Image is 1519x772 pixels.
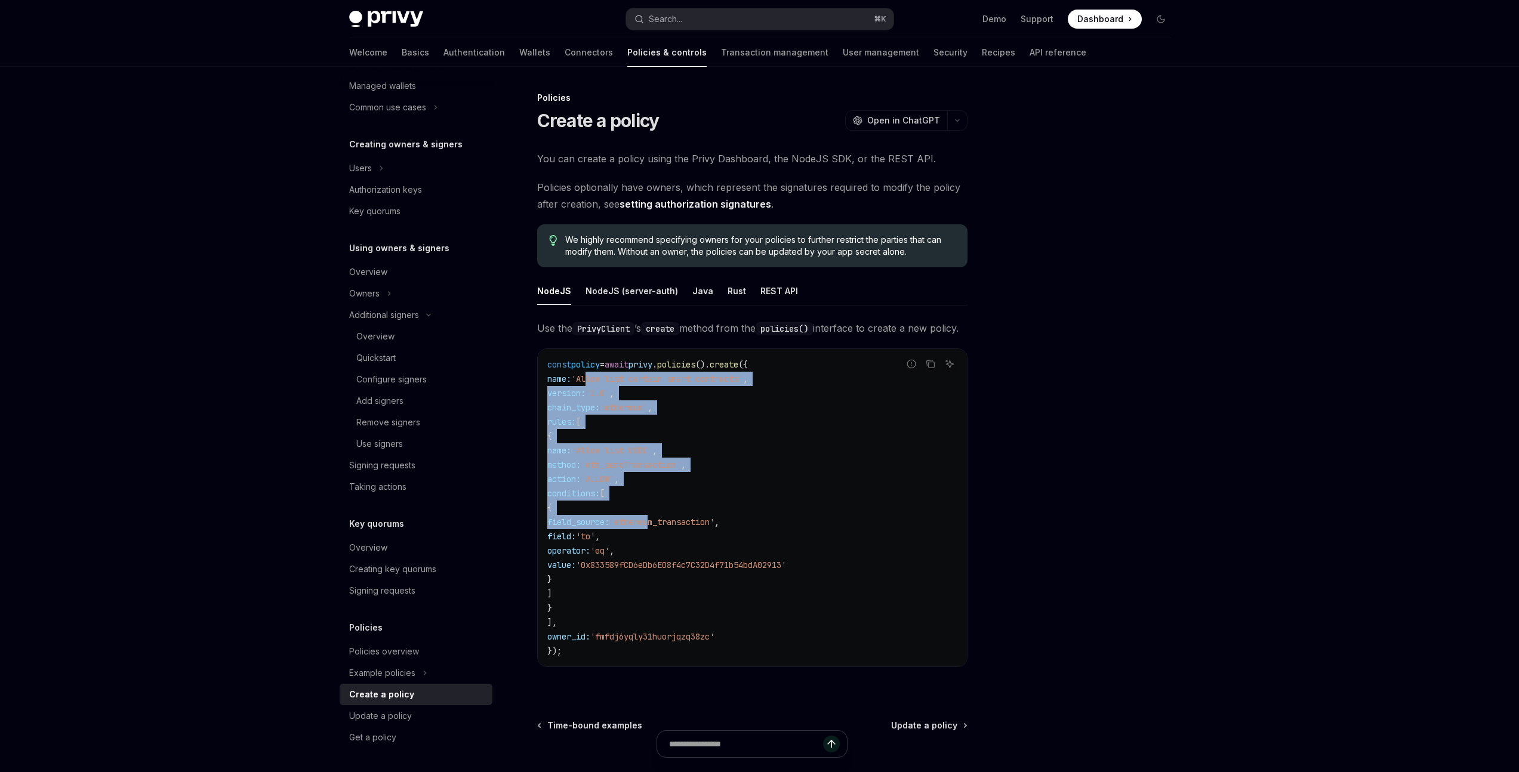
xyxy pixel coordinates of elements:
[537,110,660,131] h1: Create a policy
[349,204,400,218] div: Key quorums
[695,359,710,370] span: ().
[340,537,492,558] a: Overview
[547,531,576,542] span: field:
[728,277,746,305] div: Rust
[933,38,968,67] a: Security
[349,541,387,555] div: Overview
[349,38,387,67] a: Welcome
[443,38,505,67] a: Authentication
[537,277,571,305] div: NodeJS
[340,326,492,347] a: Overview
[340,580,492,601] a: Signing requests
[340,727,492,748] a: Get a policy
[823,736,840,752] button: Send message
[349,11,423,27] img: dark logo
[614,474,619,484] span: ,
[547,588,552,599] span: ]
[595,531,600,542] span: ,
[571,359,600,370] span: policy
[1151,10,1170,29] button: Toggle dark mode
[572,322,634,335] code: PrivyClient
[641,322,679,335] code: create
[874,14,886,24] span: ⌘ K
[356,394,403,408] div: Add signers
[942,356,957,372] button: Ask AI
[340,455,492,476] a: Signing requests
[649,12,682,26] div: Search...
[576,531,595,542] span: 'to'
[609,545,614,556] span: ,
[600,488,605,499] span: [
[714,517,719,527] span: ,
[340,283,492,304] button: Toggle Owners section
[590,631,714,642] span: 'fmfdj6yqly31huorjqzq38zc'
[340,641,492,662] a: Policies overview
[721,38,828,67] a: Transaction management
[760,277,798,305] div: REST API
[581,474,614,484] span: 'ALLOW'
[586,277,678,305] div: NodeJS (server-auth)
[605,359,628,370] span: await
[669,731,823,757] input: Ask a question...
[1068,10,1142,29] a: Dashboard
[340,75,492,97] a: Managed wallets
[743,373,748,384] span: ,
[340,684,492,705] a: Create a policy
[349,265,387,279] div: Overview
[620,198,771,211] a: setting authorization signatures
[538,719,642,731] a: Time-bound examples
[923,356,938,372] button: Copy the contents from the code block
[627,38,707,67] a: Policies & controls
[648,402,652,413] span: ,
[609,388,614,399] span: ,
[565,38,613,67] a: Connectors
[547,646,562,656] span: });
[349,687,414,702] div: Create a policy
[576,416,581,427] span: [
[571,373,743,384] span: 'Allow list certain smart contracts'
[356,329,395,344] div: Overview
[349,458,415,473] div: Signing requests
[692,277,713,305] div: Java
[349,709,412,723] div: Update a policy
[349,644,419,659] div: Policies overview
[356,351,396,365] div: Quickstart
[586,388,609,399] span: '1.0'
[349,308,419,322] div: Additional signers
[1021,13,1053,25] a: Support
[340,476,492,498] a: Taking actions
[710,359,738,370] span: create
[537,179,968,212] span: Policies optionally have owners, which represent the signatures required to modify the policy aft...
[547,474,581,484] span: action:
[982,38,1015,67] a: Recipes
[738,359,748,370] span: ({
[349,517,404,531] h5: Key quorums
[547,388,586,399] span: version:
[547,402,600,413] span: chain_type:
[845,110,947,131] button: Open in ChatGPT
[571,445,652,456] span: 'Allow list USDC'
[547,445,571,456] span: name:
[356,372,427,387] div: Configure signers
[626,8,893,30] button: Open search
[340,369,492,390] a: Configure signers
[891,719,957,731] span: Update a policy
[1077,13,1123,25] span: Dashboard
[628,359,652,370] span: privy
[547,603,552,613] span: }
[652,359,657,370] span: .
[547,373,571,384] span: name:
[340,390,492,412] a: Add signers
[340,347,492,369] a: Quickstart
[340,261,492,283] a: Overview
[349,161,372,175] div: Users
[349,79,416,93] div: Managed wallets
[565,234,955,258] span: We highly recommend specifying owners for your policies to further restrict the parties that can ...
[547,488,600,499] span: conditions:
[549,235,557,246] svg: Tip
[349,183,422,197] div: Authorization keys
[982,13,1006,25] a: Demo
[356,415,420,430] div: Remove signers
[547,719,642,731] span: Time-bound examples
[537,150,968,167] span: You can create a policy using the Privy Dashboard, the NodeJS SDK, or the REST API.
